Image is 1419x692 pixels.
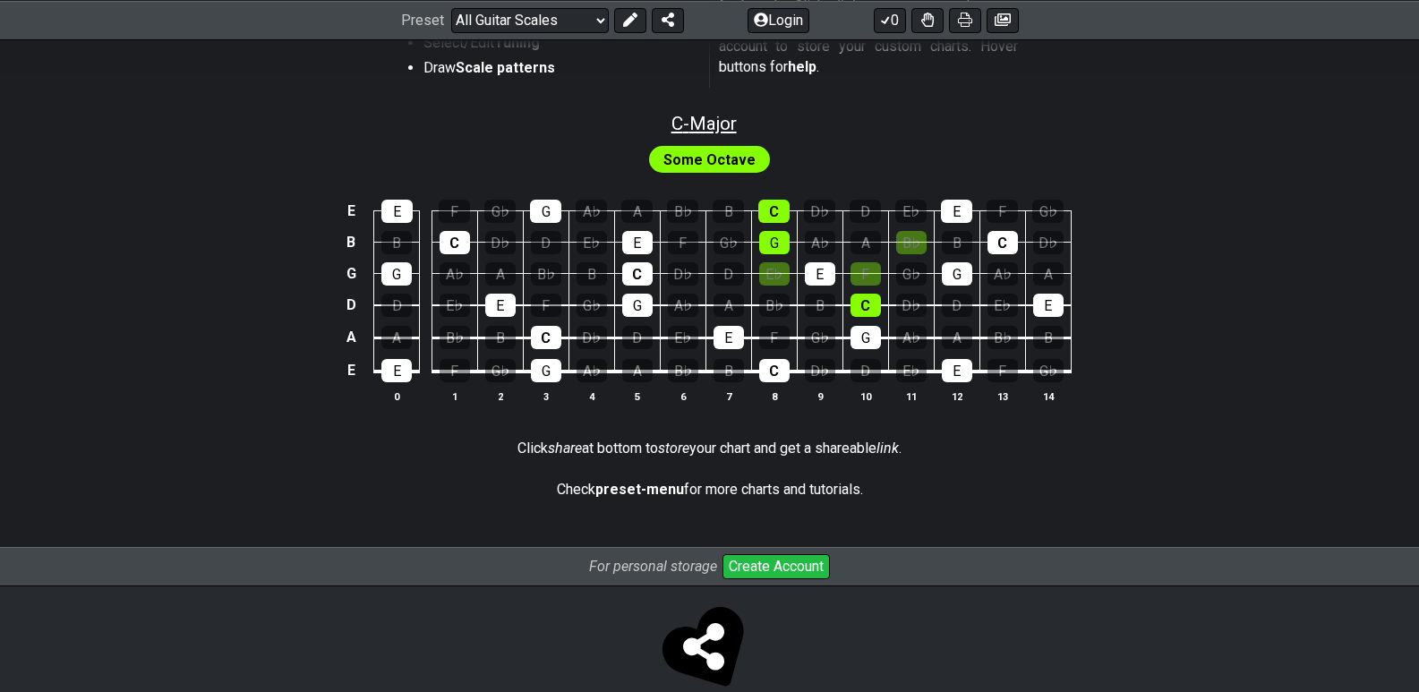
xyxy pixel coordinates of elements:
div: G [759,231,790,254]
div: E♭ [668,326,698,349]
div: G♭ [1033,359,1064,382]
div: E [942,359,972,382]
em: store [658,440,689,457]
strong: preset-menu [595,481,684,498]
th: 1 [432,387,477,406]
div: G♭ [577,294,607,317]
div: E♭ [440,294,470,317]
div: D♭ [1033,231,1064,254]
div: D [531,231,561,254]
div: F [668,231,698,254]
th: 3 [523,387,568,406]
div: D [714,262,744,286]
div: A [622,359,653,382]
div: E [485,294,516,317]
div: A♭ [896,326,927,349]
strong: Scale patterns [456,59,555,76]
div: A♭ [577,359,607,382]
div: D♭ [896,294,927,317]
span: Preset [401,12,444,29]
div: D♭ [485,231,516,254]
div: F [759,326,790,349]
div: G♭ [1032,200,1064,223]
div: B [714,359,744,382]
div: G♭ [714,231,744,254]
th: 14 [1025,387,1071,406]
div: F [851,262,881,286]
div: E♭ [577,231,607,254]
div: B♭ [440,326,470,349]
div: F [439,200,470,223]
button: Toggle Dexterity for all fretkits [911,7,944,32]
div: C [622,262,653,286]
button: Print [949,7,981,32]
div: A♭ [987,262,1018,286]
div: G♭ [484,200,516,223]
div: G [530,200,561,223]
div: A [381,326,412,349]
div: E♭ [895,200,927,223]
th: 13 [979,387,1025,406]
i: For personal storage [589,558,717,575]
div: C [851,294,881,317]
th: 2 [477,387,523,406]
div: E [1033,294,1064,317]
li: Draw [423,58,697,83]
div: F [987,359,1018,382]
div: C [440,231,470,254]
div: D [850,200,881,223]
p: Check for more charts and tutorials. [557,480,863,500]
div: B [1033,326,1064,349]
span: First enable full edit mode to edit [663,147,756,173]
th: 0 [374,387,420,406]
div: C [531,326,561,349]
select: Preset [451,7,609,32]
th: 6 [660,387,705,406]
div: E [941,200,972,223]
div: A [621,200,653,223]
div: A [485,262,516,286]
div: B♭ [759,294,790,317]
strong: Tuning [494,34,540,51]
th: 8 [751,387,797,406]
div: B [485,326,516,349]
div: D♭ [804,200,835,223]
div: D♭ [577,326,607,349]
button: Edit Preset [614,7,646,32]
div: E [381,359,412,382]
div: E [622,231,653,254]
div: G [942,262,972,286]
button: Create image [987,7,1019,32]
div: A♭ [440,262,470,286]
div: A [714,294,744,317]
em: link [876,440,899,457]
p: Click at bottom to your chart and get a shareable . [517,439,902,458]
div: E [381,200,413,223]
th: 10 [842,387,888,406]
div: E [714,326,744,349]
div: B [942,231,972,254]
button: 0 [874,7,906,32]
div: B♭ [987,326,1018,349]
div: C [758,200,790,223]
div: A♭ [576,200,607,223]
div: B [805,294,835,317]
div: D [622,326,653,349]
div: D♭ [805,359,835,382]
td: E [340,354,362,388]
div: B♭ [896,231,927,254]
div: D [851,359,881,382]
div: G♭ [485,359,516,382]
th: 5 [614,387,660,406]
strong: help [788,58,816,75]
button: Create Account [722,554,830,579]
td: A [340,321,362,355]
button: Login [748,7,809,32]
div: A [1033,262,1064,286]
div: A♭ [668,294,698,317]
th: 9 [797,387,842,406]
div: G♭ [805,326,835,349]
div: D♭ [668,262,698,286]
td: B [340,226,362,258]
span: C - Major [671,113,737,134]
